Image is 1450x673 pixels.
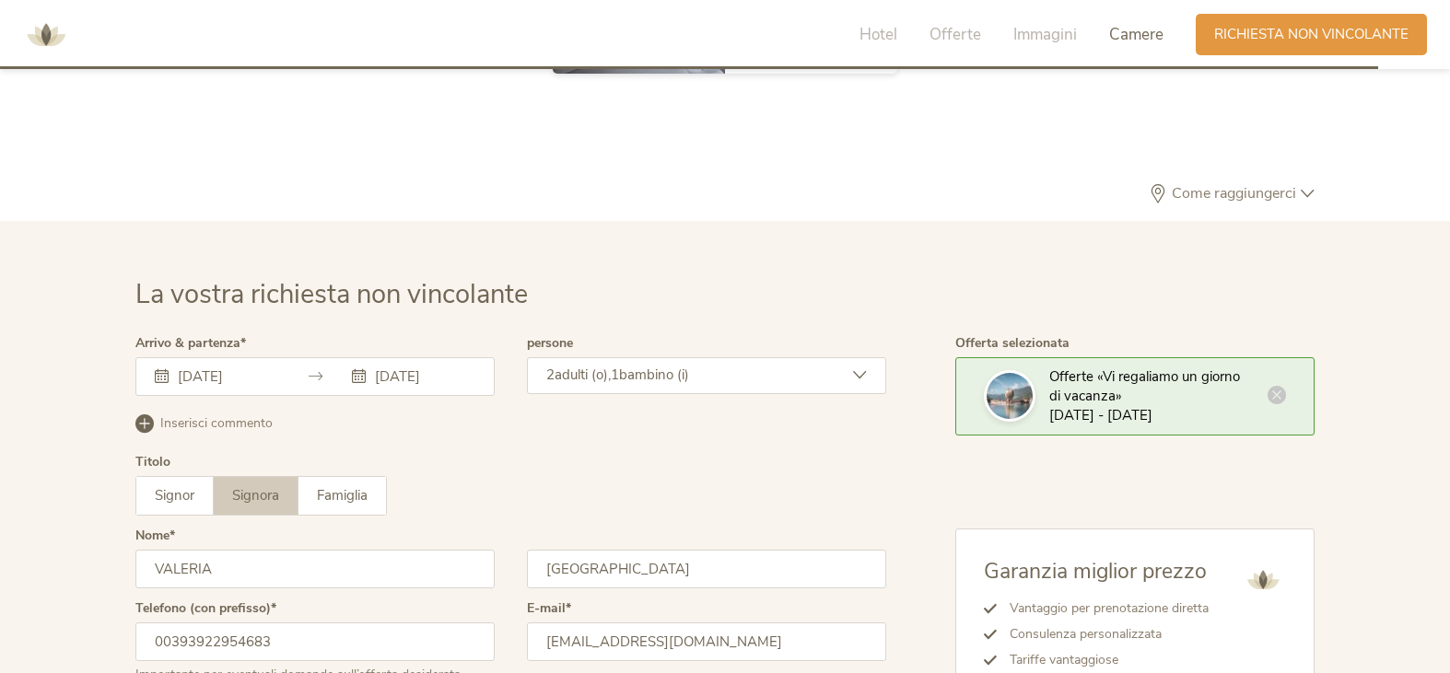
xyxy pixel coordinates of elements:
span: Offerte [930,24,981,45]
span: Signor [155,486,194,505]
input: Nome [135,550,495,588]
span: 1 [611,366,619,384]
input: E-mail [527,622,886,661]
span: Inserisci commento [160,414,273,433]
li: Vantaggio per prenotazione diretta [997,596,1209,621]
span: Come raggiungerci [1167,186,1301,201]
span: Famiglia [317,486,368,505]
li: Tariffe vantaggiose [997,647,1209,673]
span: Camere [1109,24,1164,45]
img: AMONTI & LUNARIS Wellnessresort [18,7,74,63]
span: 2 [546,366,555,384]
span: Garanzia miglior prezzo [984,557,1207,586]
label: persone [527,337,573,350]
input: Cognome [527,550,886,588]
span: Hotel [859,24,897,45]
input: Arrivo [173,367,278,386]
a: AMONTI & LUNARIS Wellnessresort [18,28,74,41]
img: AMONTI & LUNARIS Wellnessresort [1240,557,1286,603]
input: Partenza [370,367,475,386]
span: [DATE] - [DATE] [1049,406,1152,424]
label: Arrivo & partenza [135,337,246,350]
label: Telefono (con prefisso) [135,602,276,615]
span: Signora [232,486,279,505]
div: Titolo [135,456,170,469]
span: Richiesta non vincolante [1214,25,1409,44]
label: Nome [135,529,175,542]
li: Consulenza personalizzata [997,621,1209,647]
img: La vostra richiesta non vincolante [987,373,1033,419]
span: Immagini [1013,24,1077,45]
span: adulti (o), [555,366,611,384]
span: Offerta selezionata [955,334,1070,352]
span: Offerte «Vi regaliamo un giorno di vacanza» [1049,367,1240,405]
label: E-mail [527,602,571,615]
span: La vostra richiesta non vincolante [135,276,528,312]
input: Telefono (con prefisso) [135,622,495,661]
span: bambino (i) [619,366,689,384]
